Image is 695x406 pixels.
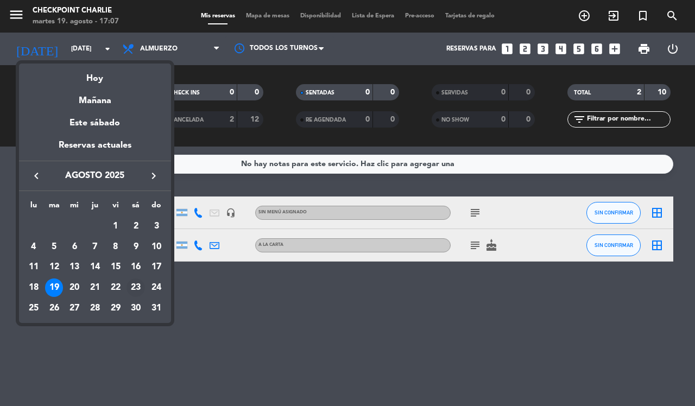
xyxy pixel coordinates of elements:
[127,258,145,277] div: 16
[106,238,125,256] div: 8
[105,199,126,216] th: viernes
[44,277,65,298] td: 19 de agosto de 2025
[85,237,105,257] td: 7 de agosto de 2025
[105,298,126,319] td: 29 de agosto de 2025
[24,278,43,297] div: 18
[105,237,126,257] td: 8 de agosto de 2025
[106,258,125,277] div: 15
[106,278,125,297] div: 22
[23,216,105,237] td: AGO.
[126,237,147,257] td: 9 de agosto de 2025
[45,278,64,297] div: 19
[24,238,43,256] div: 4
[85,257,105,278] td: 14 de agosto de 2025
[45,299,64,318] div: 26
[24,299,43,318] div: 25
[44,298,65,319] td: 26 de agosto de 2025
[64,199,85,216] th: miércoles
[45,258,64,277] div: 12
[44,257,65,278] td: 12 de agosto de 2025
[146,216,167,237] td: 3 de agosto de 2025
[30,169,43,182] i: keyboard_arrow_left
[65,278,84,297] div: 20
[126,298,147,319] td: 30 de agosto de 2025
[44,237,65,257] td: 5 de agosto de 2025
[86,299,104,318] div: 28
[126,257,147,278] td: 16 de agosto de 2025
[27,169,46,183] button: keyboard_arrow_left
[23,298,44,319] td: 25 de agosto de 2025
[126,216,147,237] td: 2 de agosto de 2025
[23,257,44,278] td: 11 de agosto de 2025
[23,199,44,216] th: lunes
[65,258,84,277] div: 13
[147,278,166,297] div: 24
[65,238,84,256] div: 6
[65,299,84,318] div: 27
[24,258,43,277] div: 11
[64,277,85,298] td: 20 de agosto de 2025
[105,216,126,237] td: 1 de agosto de 2025
[64,237,85,257] td: 6 de agosto de 2025
[64,257,85,278] td: 13 de agosto de 2025
[19,64,171,86] div: Hoy
[147,169,160,182] i: keyboard_arrow_right
[146,298,167,319] td: 31 de agosto de 2025
[146,237,167,257] td: 10 de agosto de 2025
[144,169,163,183] button: keyboard_arrow_right
[19,86,171,108] div: Mañana
[126,199,147,216] th: sábado
[64,298,85,319] td: 27 de agosto de 2025
[85,199,105,216] th: jueves
[45,238,64,256] div: 5
[127,278,145,297] div: 23
[46,169,144,183] span: agosto 2025
[147,299,166,318] div: 31
[147,258,166,277] div: 17
[147,217,166,236] div: 3
[146,277,167,298] td: 24 de agosto de 2025
[19,138,171,161] div: Reservas actuales
[126,277,147,298] td: 23 de agosto de 2025
[146,199,167,216] th: domingo
[86,278,104,297] div: 21
[127,238,145,256] div: 9
[105,277,126,298] td: 22 de agosto de 2025
[105,257,126,278] td: 15 de agosto de 2025
[85,298,105,319] td: 28 de agosto de 2025
[23,277,44,298] td: 18 de agosto de 2025
[85,277,105,298] td: 21 de agosto de 2025
[44,199,65,216] th: martes
[106,217,125,236] div: 1
[86,258,104,277] div: 14
[127,217,145,236] div: 2
[127,299,145,318] div: 30
[19,108,171,138] div: Este sábado
[106,299,125,318] div: 29
[23,237,44,257] td: 4 de agosto de 2025
[86,238,104,256] div: 7
[147,238,166,256] div: 10
[146,257,167,278] td: 17 de agosto de 2025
